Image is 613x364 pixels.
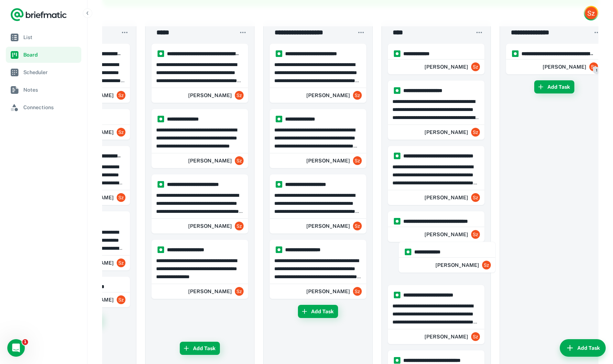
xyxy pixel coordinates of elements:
iframe: Intercom live chat [7,339,25,357]
span: Connections [23,103,78,111]
img: Sze Yick [585,7,597,19]
span: Notes [23,86,78,94]
button: Account button [584,6,598,20]
span: Board [23,51,78,59]
a: Connections [6,99,81,115]
a: Board [6,47,81,63]
a: Logo [10,7,67,22]
span: 1 [22,339,28,345]
span: Scheduler [23,68,78,76]
button: Add Task [560,339,606,357]
span: List [23,33,78,41]
button: Add Task [180,342,220,355]
button: Add Task [534,80,574,93]
a: Scheduler [6,64,81,80]
button: Add Task [298,305,338,318]
a: List [6,29,81,45]
a: Notes [6,82,81,98]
